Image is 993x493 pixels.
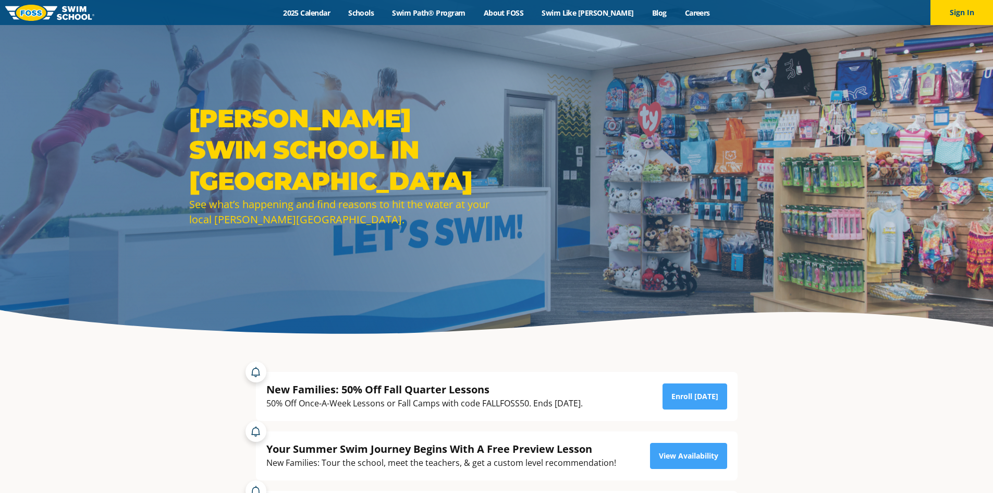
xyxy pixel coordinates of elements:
[274,8,339,18] a: 2025 Calendar
[650,443,727,469] a: View Availability
[474,8,533,18] a: About FOSS
[383,8,474,18] a: Swim Path® Program
[266,442,616,456] div: Your Summer Swim Journey Begins With A Free Preview Lesson
[266,382,583,396] div: New Families: 50% Off Fall Quarter Lessons
[663,383,727,410] a: Enroll [DATE]
[266,456,616,470] div: New Families: Tour the school, meet the teachers, & get a custom level recommendation!
[189,197,492,227] div: See what’s happening and find reasons to hit the water at your local [PERSON_NAME][GEOGRAPHIC_DATA].
[189,103,492,197] h1: [PERSON_NAME] Swim School in [GEOGRAPHIC_DATA]
[643,8,676,18] a: Blog
[339,8,383,18] a: Schools
[5,5,94,21] img: FOSS Swim School Logo
[676,8,719,18] a: Careers
[533,8,643,18] a: Swim Like [PERSON_NAME]
[266,396,583,411] div: 50% Off Once-A-Week Lessons or Fall Camps with code FALLFOSS50. Ends [DATE].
